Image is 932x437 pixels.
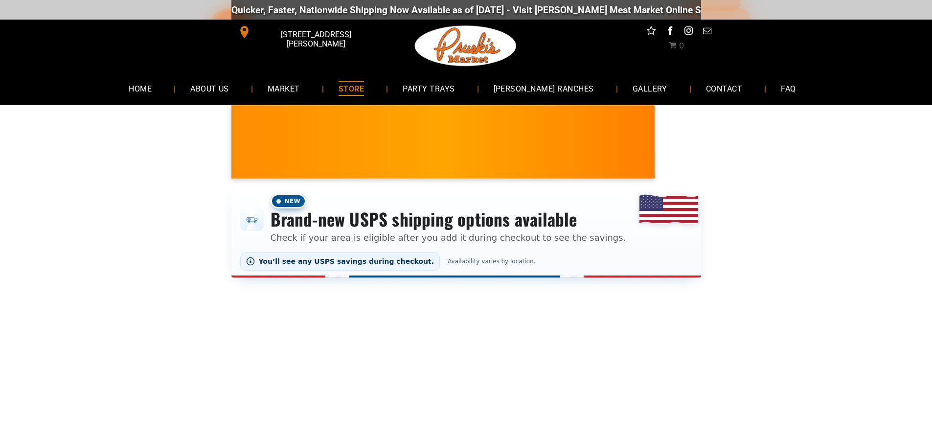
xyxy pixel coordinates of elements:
[691,75,757,101] a: CONTACT
[537,122,577,162] img: Polish Artisan Dried Sausage
[259,257,434,265] span: You’ll see any USPS savings during checkout.
[663,24,676,40] a: facebook
[176,75,244,101] a: ABOUT US
[231,24,381,40] a: [STREET_ADDRESS][PERSON_NAME]
[479,75,609,101] a: [PERSON_NAME] RANCHES
[701,24,713,40] a: email
[271,231,626,244] p: Check if your area is eligible after you add it during checkout to see the savings.
[445,258,538,265] span: Availability varies by location.
[766,75,810,101] a: FAQ
[494,152,498,165] span: •
[586,138,758,147] span: NEW! • Limited Supply • [PERSON_NAME] Recipe
[586,147,758,161] span: $9.99!
[271,208,626,230] h3: Brand-new USPS shipping options available
[679,41,684,50] span: 0
[413,20,519,72] img: Pruski-s+Market+HQ+Logo2-1920w.png
[586,123,758,138] span: Kielbasa Polish Sausage
[618,75,682,101] a: GALLERY
[645,24,658,40] a: Social network
[231,187,701,277] div: Shipping options announcement
[324,75,379,101] a: STORE
[276,149,468,164] span: [PERSON_NAME] MARKET
[252,25,379,53] span: [STREET_ADDRESS][PERSON_NAME]
[114,75,166,101] a: HOME
[253,75,315,101] a: MARKET
[271,194,307,208] span: New
[455,4,550,16] a: [DOMAIN_NAME][URL]
[388,75,469,101] a: PARTY TRAYS
[682,24,695,40] a: instagram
